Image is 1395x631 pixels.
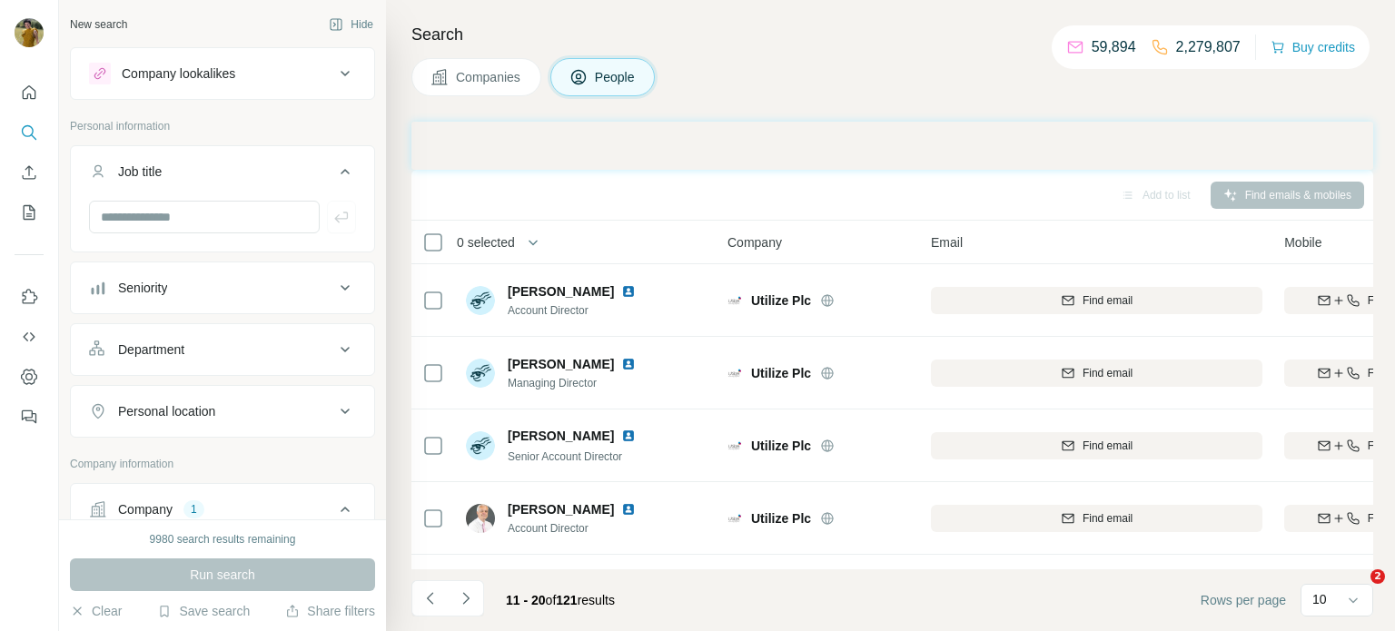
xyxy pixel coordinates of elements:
[508,282,614,301] span: [PERSON_NAME]
[118,163,162,181] div: Job title
[1370,569,1385,584] span: 2
[1312,590,1327,608] p: 10
[727,511,742,526] img: Logo of Utilize Plc
[15,360,44,393] button: Dashboard
[1284,233,1321,251] span: Mobile
[508,375,643,391] span: Managing Director
[71,488,374,538] button: Company1
[595,68,637,86] span: People
[1083,365,1133,381] span: Find email
[931,233,963,251] span: Email
[751,509,811,527] span: Utilize Plc
[546,593,557,607] span: of
[183,501,204,518] div: 1
[15,400,44,433] button: Feedback
[71,52,374,95] button: Company lookalikes
[931,505,1262,532] button: Find email
[70,16,127,33] div: New search
[1083,292,1133,309] span: Find email
[71,266,374,310] button: Seniority
[118,279,167,297] div: Seniority
[448,580,484,616] button: Navigate to next page
[70,602,122,620] button: Clear
[1092,36,1136,58] p: 59,894
[621,429,636,443] img: LinkedIn logo
[508,500,614,518] span: [PERSON_NAME]
[118,500,173,518] div: Company
[508,450,622,463] span: Senior Account Director
[70,456,375,472] p: Company information
[556,593,577,607] span: 121
[466,359,495,388] img: Avatar
[931,432,1262,459] button: Find email
[727,439,742,453] img: Logo of Utilize Plc
[285,602,375,620] button: Share filters
[931,287,1262,314] button: Find email
[508,302,643,319] span: Account Director
[456,68,522,86] span: Companies
[15,156,44,189] button: Enrich CSV
[15,281,44,313] button: Use Surfe on LinkedIn
[15,18,44,47] img: Avatar
[506,593,615,607] span: results
[931,360,1262,387] button: Find email
[1083,510,1133,527] span: Find email
[15,320,44,353] button: Use Surfe API
[122,64,235,83] div: Company lookalikes
[727,233,782,251] span: Company
[751,364,811,382] span: Utilize Plc
[71,389,374,433] button: Personal location
[751,437,811,455] span: Utilize Plc
[508,520,643,537] span: Account Director
[466,286,495,315] img: Avatar
[71,150,374,201] button: Job title
[70,118,375,134] p: Personal information
[506,593,546,607] span: 11 - 20
[411,22,1373,47] h4: Search
[118,402,215,420] div: Personal location
[411,122,1373,170] iframe: Banner
[411,580,448,616] button: Navigate to previous page
[621,357,636,371] img: LinkedIn logo
[466,431,495,460] img: Avatar
[727,293,742,308] img: Logo of Utilize Plc
[1271,35,1355,60] button: Buy credits
[157,602,250,620] button: Save search
[727,366,742,380] img: Logo of Utilize Plc
[1201,591,1286,609] span: Rows per page
[15,116,44,149] button: Search
[751,291,811,310] span: Utilize Plc
[15,76,44,109] button: Quick start
[118,340,184,359] div: Department
[71,328,374,371] button: Department
[316,11,386,38] button: Hide
[457,233,515,251] span: 0 selected
[466,504,495,533] img: Avatar
[621,284,636,299] img: LinkedIn logo
[1333,569,1377,613] iframe: Intercom live chat
[15,196,44,229] button: My lists
[621,502,636,517] img: LinkedIn logo
[508,427,614,445] span: [PERSON_NAME]
[1176,36,1241,58] p: 2,279,807
[150,531,296,547] div: 9980 search results remaining
[1083,438,1133,454] span: Find email
[508,355,614,373] span: [PERSON_NAME]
